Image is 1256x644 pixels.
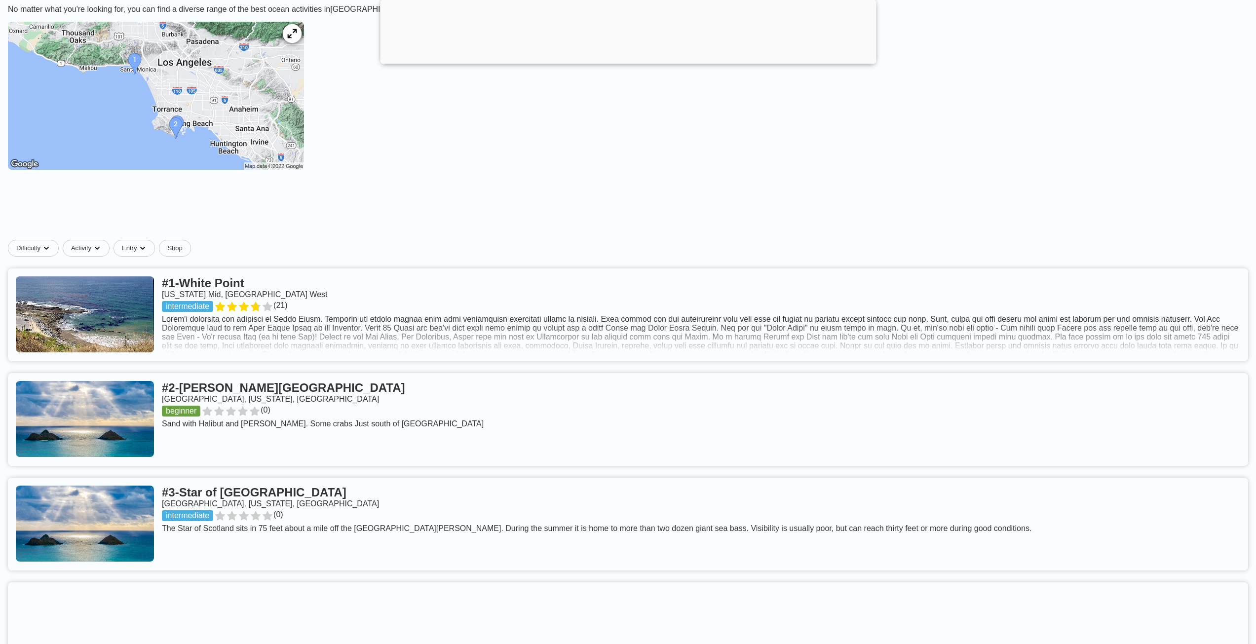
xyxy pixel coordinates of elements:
img: dropdown caret [42,244,50,252]
iframe: Advertisement [389,188,868,232]
img: dropdown caret [93,244,101,252]
button: Difficultydropdown caret [8,240,63,257]
img: dropdown caret [139,244,147,252]
span: Difficulty [16,244,40,252]
img: Los Angeles dive site map [8,22,304,170]
span: Activity [71,244,91,252]
button: Activitydropdown caret [63,240,114,257]
button: Entrydropdown caret [114,240,159,257]
a: Shop [159,240,190,257]
span: Entry [122,244,137,252]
